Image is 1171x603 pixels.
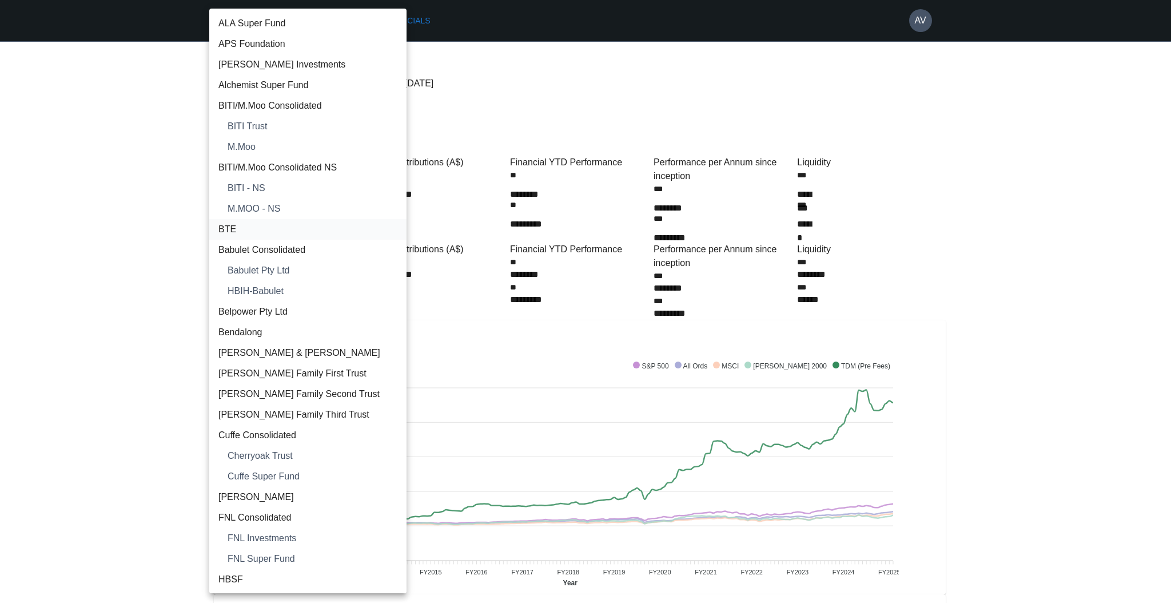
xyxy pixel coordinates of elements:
span: Alchemist Super Fund [218,78,397,92]
span: Cuffe Consolidated [218,429,397,442]
span: BITI/M.Moo Consolidated [218,99,397,113]
span: BTE [218,223,397,236]
span: Belpower Pty Ltd [218,305,397,319]
span: FNL Investments [228,531,397,545]
span: BITI - NS [228,181,397,195]
span: [PERSON_NAME] Family First Trust [218,367,397,380]
span: [PERSON_NAME] & [PERSON_NAME] [218,346,397,360]
span: Cherryoak Trust [228,449,397,463]
span: Cuffe Super Fund [228,470,397,483]
span: Babulet Consolidated [218,243,397,257]
span: FNL Consolidated [218,511,397,525]
span: M.MOO - NS [228,202,397,216]
span: BITI Trust [228,120,397,133]
span: Bendalong [218,326,397,339]
span: [PERSON_NAME] [218,490,397,504]
span: HBSF [218,573,397,586]
span: [PERSON_NAME] Investments [218,58,397,72]
span: [PERSON_NAME] Family Third Trust [218,408,397,422]
span: [PERSON_NAME] Family Second Trust [218,387,397,401]
span: Babulet Pty Ltd [228,264,397,277]
span: APS Foundation [218,37,397,51]
span: BITI/M.Moo Consolidated NS [218,161,397,174]
span: ALA Super Fund [218,17,397,30]
span: M.Moo [228,140,397,154]
span: FNL Super Fund [228,552,397,566]
span: HBIH-Babulet [228,284,397,298]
